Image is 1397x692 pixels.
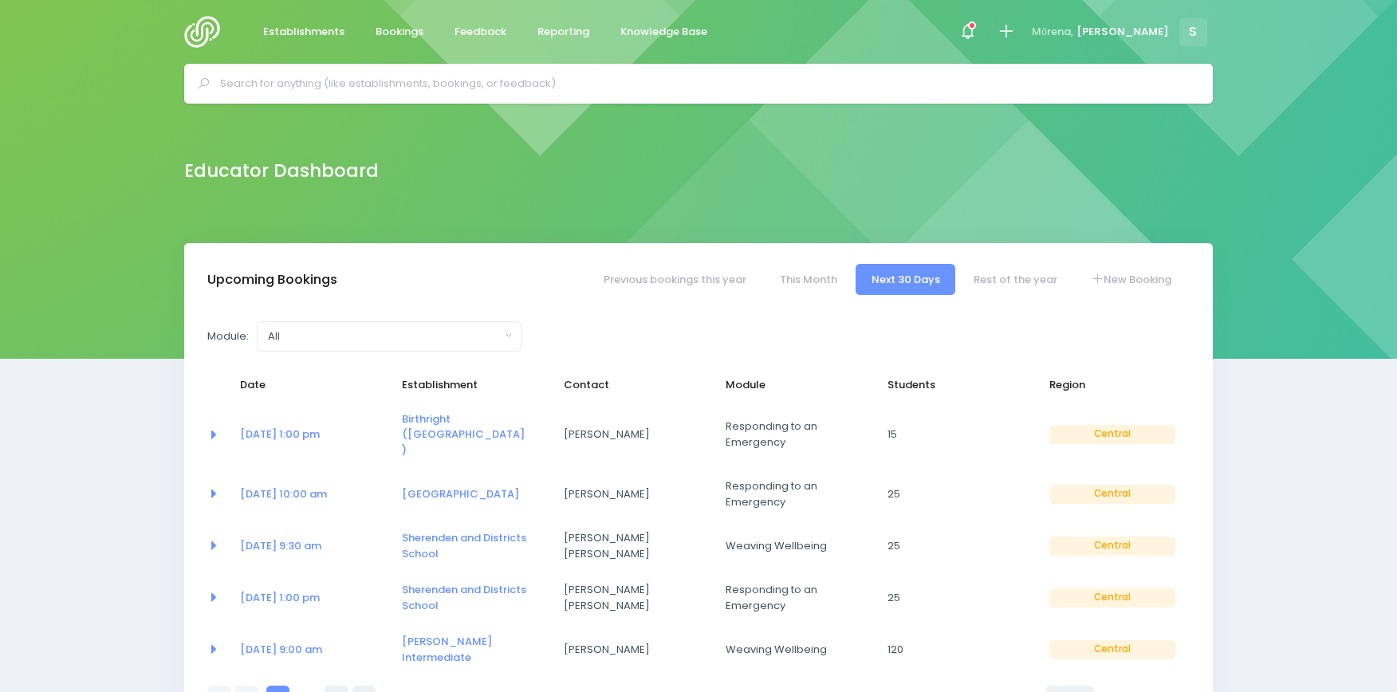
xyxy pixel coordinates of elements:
[553,520,715,572] td: Haisley Robson
[877,468,1039,520] td: 25
[726,582,852,613] span: Responding to an Emergency
[1039,401,1190,469] td: Central
[726,478,852,509] span: Responding to an Emergency
[207,272,337,288] h3: Upcoming Bookings
[887,427,1013,442] span: 15
[1032,24,1073,40] span: Mōrena,
[392,520,553,572] td: <a href="https://app.stjis.org.nz/establishments/205285" class="font-weight-bold">Sherenden and D...
[715,520,877,572] td: Weaving Wellbeing
[715,572,877,623] td: Responding to an Emergency
[392,468,553,520] td: <a href="https://app.stjis.org.nz/establishments/209148" class="font-weight-bold">Sunnyside Early...
[564,377,690,393] span: Contact
[230,401,392,469] td: <a href="https://app.stjis.org.nz/bookings/524218" class="font-weight-bold">22 Sep at 1:00 pm</a>
[887,538,1013,554] span: 25
[1039,468,1190,520] td: Central
[1049,640,1175,659] span: Central
[564,486,690,502] span: [PERSON_NAME]
[607,17,720,48] a: Knowledge Base
[1179,18,1207,46] span: S
[1039,623,1190,675] td: Central
[1076,24,1169,40] span: [PERSON_NAME]
[958,264,1072,295] a: Rest of the year
[553,623,715,675] td: Tracy Davis
[184,160,379,182] h2: Educator Dashboard
[402,530,526,561] a: Sherenden and Districts School
[455,24,506,40] span: Feedback
[887,377,1013,393] span: Students
[1039,572,1190,623] td: Central
[553,572,715,623] td: Haisley Robson
[392,623,553,675] td: <a href="https://app.stjis.org.nz/establishments/204009" class="font-weight-bold">Napier Intermed...
[240,486,327,501] a: [DATE] 10:00 am
[887,590,1013,606] span: 25
[887,486,1013,502] span: 25
[240,590,320,605] a: [DATE] 1:00 pm
[230,520,392,572] td: <a href="https://app.stjis.org.nz/bookings/523669" class="font-weight-bold">06 Oct at 9:30 am</a>
[1039,520,1190,572] td: Central
[402,411,525,458] a: Birthright ([GEOGRAPHIC_DATA])
[263,24,344,40] span: Establishments
[877,520,1039,572] td: 25
[392,401,553,469] td: <a href="https://app.stjis.org.nz/establishments/202250" class="font-weight-bold">Birthright (Swi...
[240,377,366,393] span: Date
[564,642,690,658] span: [PERSON_NAME]
[588,264,762,295] a: Previous bookings this year
[441,17,519,48] a: Feedback
[1076,264,1187,295] a: New Booking
[257,321,521,352] button: All
[537,24,589,40] span: Reporting
[1049,485,1175,504] span: Central
[402,377,528,393] span: Establishment
[877,623,1039,675] td: 120
[726,419,852,450] span: Responding to an Emergency
[268,328,501,344] div: All
[220,72,1190,96] input: Search for anything (like establishments, bookings, or feedback)
[1049,425,1175,444] span: Central
[877,572,1039,623] td: 25
[553,468,715,520] td: Jessica Duff
[230,572,392,623] td: <a href="https://app.stjis.org.nz/bookings/523670" class="font-weight-bold">06 Oct at 1:00 pm</a>
[553,401,715,469] td: Amanda Bolesworth
[715,468,877,520] td: Responding to an Emergency
[1049,537,1175,556] span: Central
[402,582,526,613] a: Sherenden and Districts School
[726,377,852,393] span: Module
[564,530,690,561] span: [PERSON_NAME] [PERSON_NAME]
[564,427,690,442] span: [PERSON_NAME]
[856,264,955,295] a: Next 30 Days
[392,572,553,623] td: <a href="https://app.stjis.org.nz/establishments/205285" class="font-weight-bold">Sherenden and D...
[564,582,690,613] span: [PERSON_NAME] [PERSON_NAME]
[765,264,853,295] a: This Month
[230,623,392,675] td: <a href="https://app.stjis.org.nz/bookings/523675" class="font-weight-bold">07 Oct at 9:00 am</a>
[362,17,436,48] a: Bookings
[250,17,357,48] a: Establishments
[887,642,1013,658] span: 120
[240,642,322,657] a: [DATE] 9:00 am
[620,24,707,40] span: Knowledge Base
[877,401,1039,469] td: 15
[207,328,249,344] label: Module:
[240,538,321,553] a: [DATE] 9:30 am
[524,17,602,48] a: Reporting
[376,24,423,40] span: Bookings
[715,401,877,469] td: Responding to an Emergency
[230,468,392,520] td: <a href="https://app.stjis.org.nz/bookings/524217" class="font-weight-bold">23 Sep at 10:00 am</a>
[726,642,852,658] span: Weaving Wellbeing
[184,16,230,48] img: Logo
[402,486,519,501] a: [GEOGRAPHIC_DATA]
[1049,588,1175,607] span: Central
[726,538,852,554] span: Weaving Wellbeing
[240,427,320,442] a: [DATE] 1:00 pm
[1049,377,1175,393] span: Region
[715,623,877,675] td: Weaving Wellbeing
[402,634,492,665] a: [PERSON_NAME] Intermediate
